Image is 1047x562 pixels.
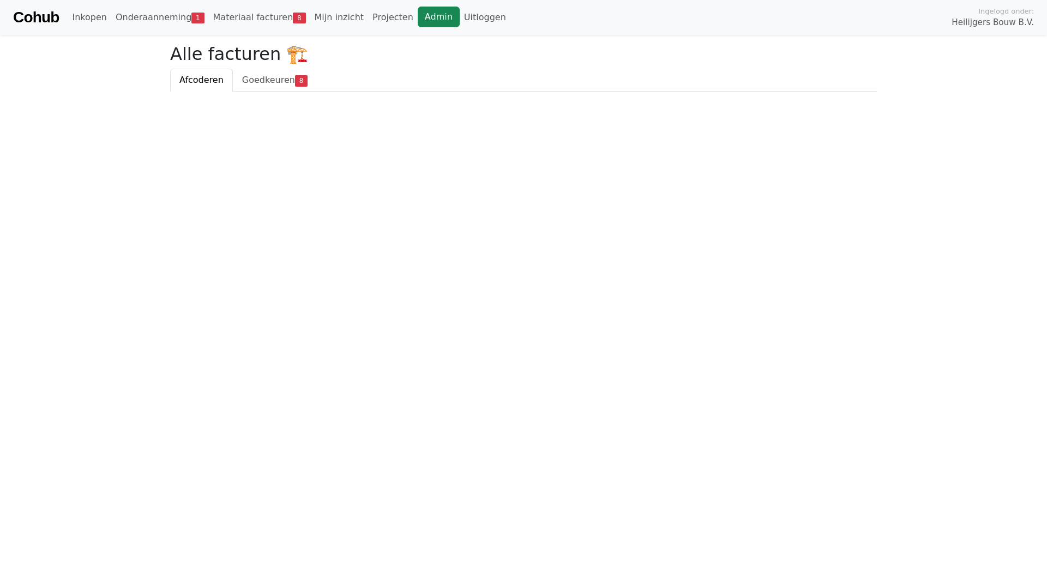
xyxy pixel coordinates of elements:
[233,69,317,92] a: Goedkeuren8
[310,7,369,28] a: Mijn inzicht
[978,6,1034,16] span: Ingelogd onder:
[460,7,510,28] a: Uitloggen
[368,7,418,28] a: Projecten
[209,7,310,28] a: Materiaal facturen8
[13,4,59,31] a: Cohub
[170,69,233,92] a: Afcoderen
[242,75,295,85] span: Goedkeuren
[952,16,1034,29] span: Heilijgers Bouw B.V.
[179,75,224,85] span: Afcoderen
[293,13,305,23] span: 8
[170,44,877,64] h2: Alle facturen 🏗️
[295,75,308,86] span: 8
[68,7,111,28] a: Inkopen
[418,7,460,27] a: Admin
[111,7,209,28] a: Onderaanneming1
[191,13,204,23] span: 1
